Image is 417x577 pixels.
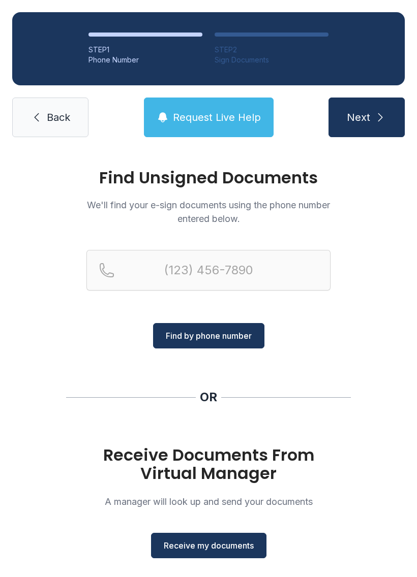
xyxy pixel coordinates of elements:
[86,198,331,226] p: We'll find your e-sign documents using the phone number entered below.
[200,389,217,405] div: OR
[215,55,329,65] div: Sign Documents
[215,45,329,55] div: STEP 2
[86,446,331,483] h1: Receive Documents From Virtual Manager
[86,170,331,186] h1: Find Unsigned Documents
[88,45,202,55] div: STEP 1
[166,330,252,342] span: Find by phone number
[47,110,70,124] span: Back
[86,250,331,291] input: Reservation phone number
[86,495,331,508] p: A manager will look up and send your documents
[347,110,370,124] span: Next
[164,539,254,552] span: Receive my documents
[88,55,202,65] div: Phone Number
[173,110,261,124] span: Request Live Help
